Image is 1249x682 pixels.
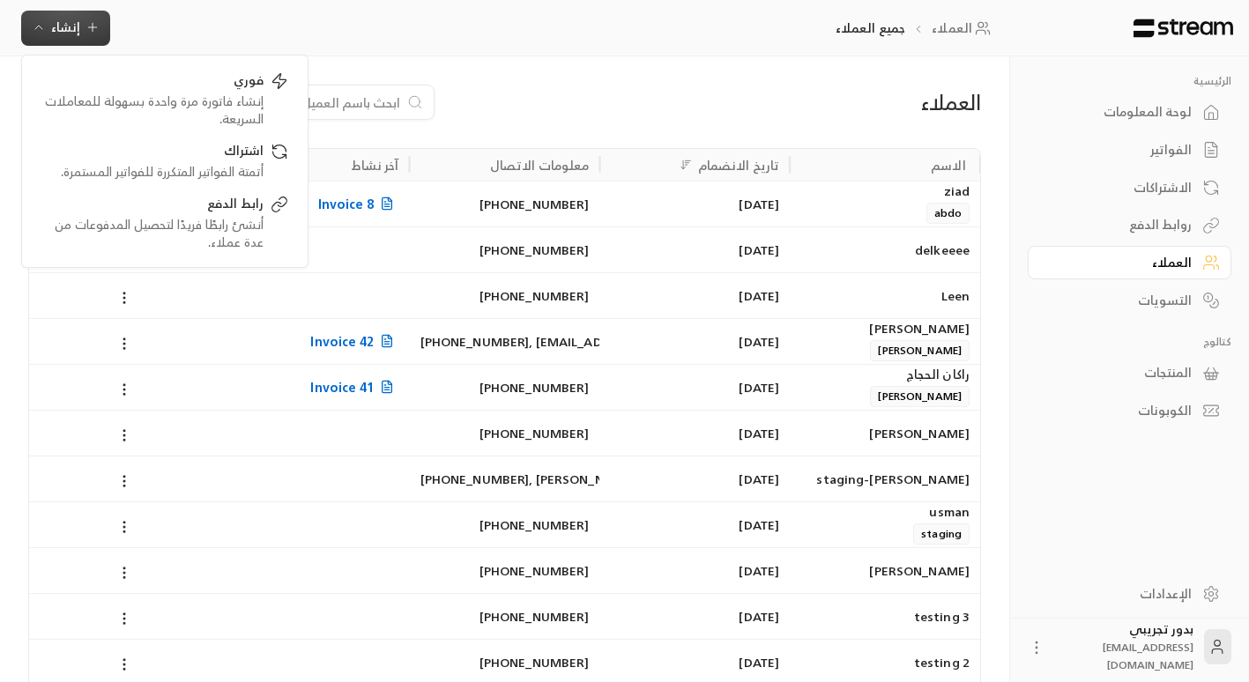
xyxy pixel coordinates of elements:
[420,456,590,501] div: [PHONE_NUMBER] , [PERSON_NAME][EMAIL_ADDRESS][DOMAIN_NAME]
[836,19,997,37] nav: breadcrumb
[698,154,780,176] div: تاريخ الانضمام
[675,88,981,116] div: العملاء
[420,319,590,364] div: [PHONE_NUMBER] , [EMAIL_ADDRESS][DOMAIN_NAME]
[931,154,966,176] div: الاسم
[1056,620,1193,673] div: بدور تجريبي
[610,456,779,501] div: [DATE]
[420,227,590,272] div: [PHONE_NUMBER]
[926,203,970,224] span: abdo
[41,71,264,93] div: فوري
[610,594,779,639] div: [DATE]
[1028,335,1231,349] p: كتالوج
[610,411,779,456] div: [DATE]
[836,19,905,37] p: جميع العملاء
[1028,394,1231,428] a: الكوبونات
[1028,283,1231,317] a: التسويات
[420,365,590,410] div: [PHONE_NUMBER]
[1050,254,1192,271] div: العملاء
[675,154,696,175] button: Sort
[318,193,399,215] span: Invoice 8
[610,182,779,226] div: [DATE]
[1050,292,1192,309] div: التسويات
[41,195,264,216] div: رابط الدفع
[610,502,779,547] div: [DATE]
[41,142,264,163] div: اشتراك
[1103,638,1193,674] span: [EMAIL_ADDRESS][DOMAIN_NAME]
[800,502,970,522] div: usman
[1028,95,1231,130] a: لوحة المعلومات
[1050,364,1192,382] div: المنتجات
[1028,576,1231,611] a: الإعدادات
[1028,74,1231,88] p: الرئيسية
[1050,585,1192,603] div: الإعدادات
[870,340,970,361] span: [PERSON_NAME]
[800,319,970,338] div: [PERSON_NAME]
[610,227,779,272] div: [DATE]
[310,330,398,352] span: Invoice 42
[1050,103,1192,121] div: لوحة المعلومات
[41,216,264,251] div: أنشئ رابطًا فريدًا لتحصيل المدفوعات من عدة عملاء.
[33,135,297,188] a: اشتراكأتمتة الفواتير المتكررة للفواتير المستمرة.
[1028,246,1231,280] a: العملاء
[1050,179,1192,196] div: الاشتراكات
[800,411,970,456] div: [PERSON_NAME]
[610,548,779,593] div: [DATE]
[800,227,970,272] div: delkeeee
[800,594,970,639] div: testing 3
[1132,19,1235,38] img: Logo
[33,188,297,258] a: رابط الدفعأنشئ رابطًا فريدًا لتحصيل المدفوعات من عدة عملاء.
[420,548,590,593] div: [PHONE_NUMBER]
[51,16,80,38] span: إنشاء
[800,182,970,201] div: ziad
[800,365,970,384] div: راكان الحجاج
[41,163,264,181] div: أتمتة الفواتير المتكررة للفواتير المستمرة.
[420,594,590,639] div: [PHONE_NUMBER]
[1050,141,1192,159] div: الفواتير
[1050,402,1192,419] div: الكوبونات
[420,502,590,547] div: [PHONE_NUMBER]
[420,411,590,456] div: [PHONE_NUMBER]
[490,154,590,176] div: معلومات الاتصال
[913,523,970,545] span: staging
[800,273,970,318] div: Leen
[1028,208,1231,242] a: روابط الدفع
[21,11,110,46] button: إنشاء
[610,273,779,318] div: [DATE]
[420,182,590,226] div: [PHONE_NUMBER]
[800,456,970,501] div: [PERSON_NAME]-staging
[610,319,779,364] div: [DATE]
[41,93,264,128] div: إنشاء فاتورة مرة واحدة بسهولة للمعاملات السريعة.
[310,376,398,398] span: Invoice 41
[932,19,996,37] a: العملاء
[610,365,779,410] div: [DATE]
[33,64,297,135] a: فوريإنشاء فاتورة مرة واحدة بسهولة للمعاملات السريعة.
[1028,170,1231,204] a: الاشتراكات
[870,386,970,407] span: [PERSON_NAME]
[420,273,590,318] div: [PHONE_NUMBER]
[1050,216,1192,234] div: روابط الدفع
[352,154,399,176] div: آخر نشاط
[800,548,970,593] div: [PERSON_NAME]
[1028,133,1231,167] a: الفواتير
[1028,356,1231,390] a: المنتجات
